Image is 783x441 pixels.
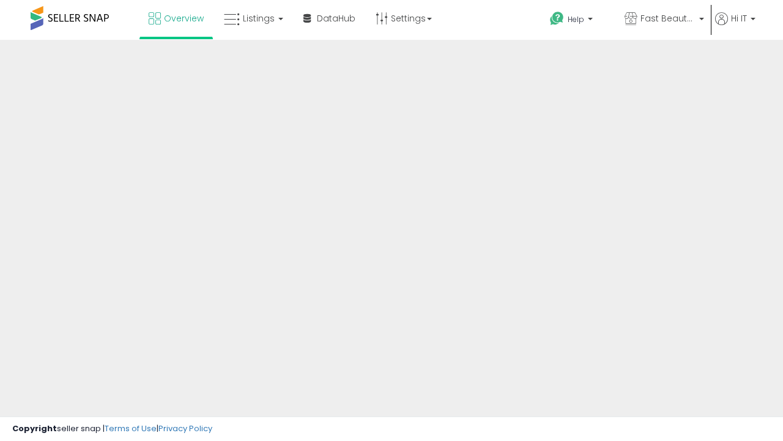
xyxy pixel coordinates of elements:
[540,2,614,40] a: Help
[158,423,212,434] a: Privacy Policy
[568,14,584,24] span: Help
[640,12,696,24] span: Fast Beauty ([GEOGRAPHIC_DATA])
[317,12,355,24] span: DataHub
[731,12,747,24] span: Hi IT
[164,12,204,24] span: Overview
[549,11,565,26] i: Get Help
[12,423,57,434] strong: Copyright
[12,423,212,435] div: seller snap | |
[715,12,755,40] a: Hi IT
[243,12,275,24] span: Listings
[105,423,157,434] a: Terms of Use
